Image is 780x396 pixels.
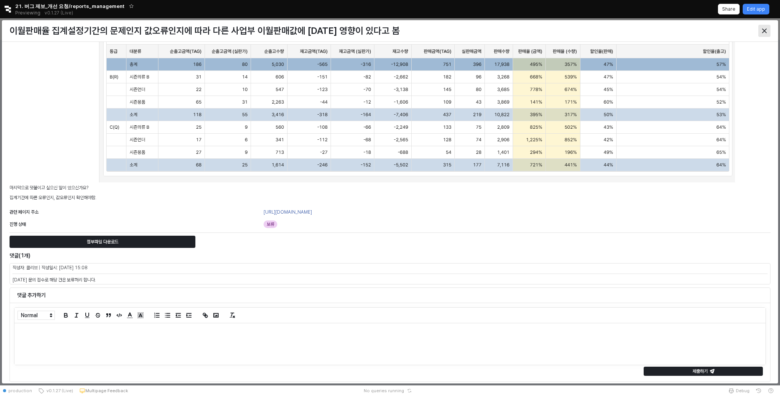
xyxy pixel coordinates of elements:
button: Edit app [743,4,769,14]
button: History [753,385,765,396]
p: 제출하기 [692,368,708,374]
span: 21. 버그 제보_개선 요청/reports_management [15,2,125,10]
p: Share [722,6,735,12]
button: Debug [725,385,753,396]
span: 관련 페이지 주소 [10,209,38,215]
span: Previewing [15,9,40,17]
button: Close [758,25,770,37]
p: 첨부파일 다운로드 [87,239,118,245]
button: Multipage Feedback [76,385,131,396]
a: [URL][DOMAIN_NAME] [264,209,312,215]
p: [DATE] 문의 접수로 해당 건은 보류처리 합니다. [13,276,767,283]
span: 보류 [267,220,274,228]
p: v0.1.27 (Live) [45,10,73,16]
span: production [8,388,32,394]
span: v0.1.27 (Live) [44,388,73,394]
button: 제출하기 [644,367,763,376]
span: 진행 상태 [10,222,26,227]
button: Add app to favorites [128,2,135,10]
h3: 이월판매율 집계설정기간의 문제인지 값오류인지에 따라 다른 사업부 이월판매값에 [DATE] 영향이 있다고 봄 [10,26,579,36]
p: 작성자: 클리브 | 작성일시: [DATE] 15:08 [13,264,577,271]
h6: 댓글(1개) [10,252,515,259]
button: Help [765,385,777,396]
p: Multipage Feedback [85,388,128,394]
span: Debug [736,388,750,394]
button: Share app [718,4,740,14]
h6: 댓글 추가하기 [17,292,763,299]
p: Edit app [747,6,765,12]
button: v0.1.27 (Live) [35,385,76,396]
div: Previewing v0.1.27 (Live) [15,8,77,18]
button: 첨부파일 다운로드 [10,236,195,248]
span: No queries running [364,388,404,394]
button: Releases and History [40,8,77,18]
button: Reset app state [406,388,413,393]
p: 집계기간에 따른 오류인지, 값오류인지 확인해야함. [10,194,770,201]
